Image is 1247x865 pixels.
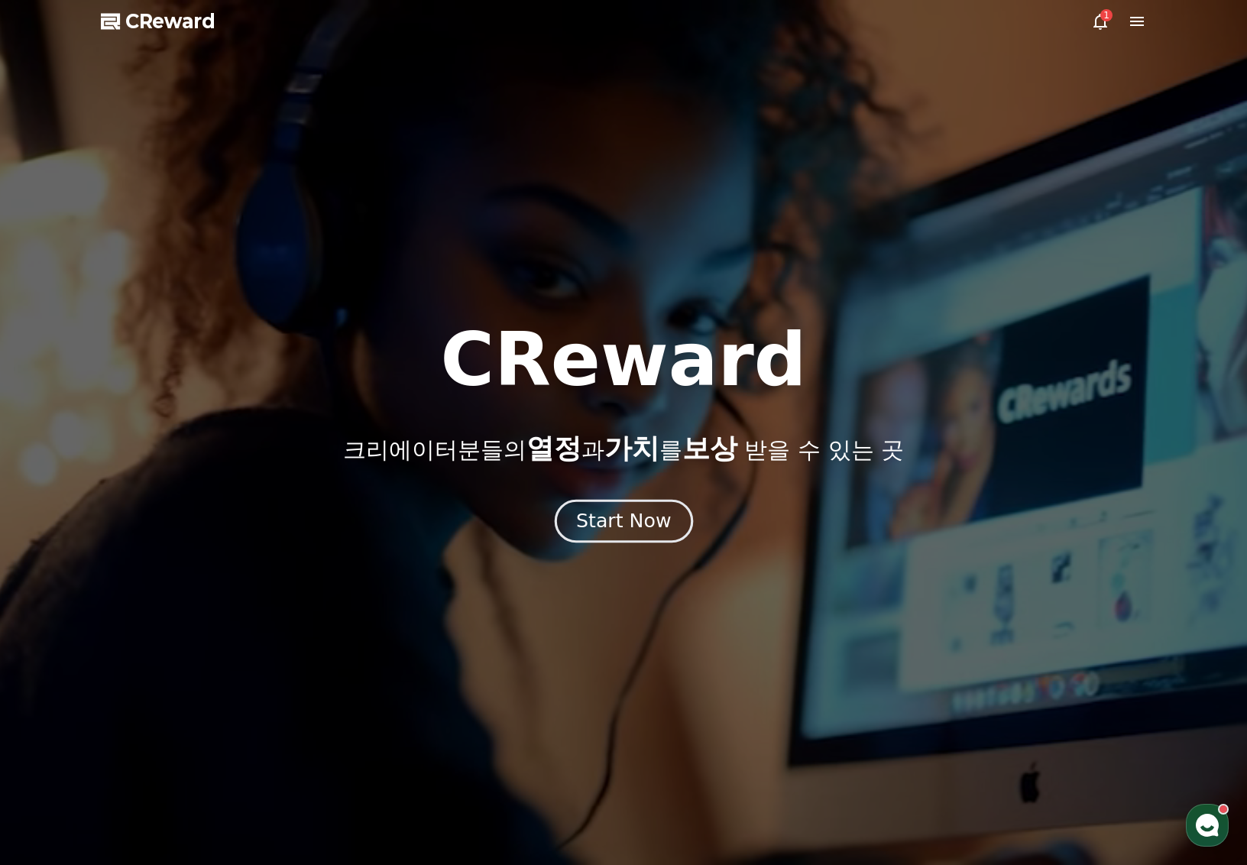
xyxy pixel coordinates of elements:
a: 1 [1091,12,1109,31]
span: 가치 [604,432,659,464]
span: 대화 [140,508,158,520]
span: 설정 [236,507,254,520]
a: 홈 [5,484,101,523]
a: 설정 [197,484,293,523]
span: CReward [125,9,215,34]
span: 열정 [526,432,581,464]
span: 보상 [682,432,737,464]
div: Start Now [576,508,671,534]
h1: CReward [440,323,806,397]
a: 대화 [101,484,197,523]
a: CReward [101,9,215,34]
a: Start Now [558,516,690,530]
p: 크리에이터분들의 과 를 받을 수 있는 곳 [343,433,904,464]
button: Start Now [554,500,692,543]
div: 1 [1100,9,1113,21]
span: 홈 [48,507,57,520]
